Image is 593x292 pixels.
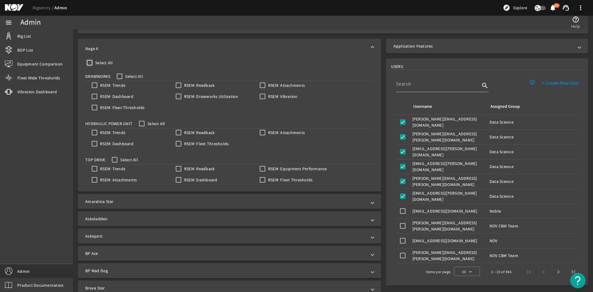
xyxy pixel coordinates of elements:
[562,4,570,11] mat-icon: support_agent
[99,104,145,111] label: RSEM: Fleet Thresholds
[33,5,54,11] a: Rigsentry
[85,73,110,79] span: Drawworks
[85,198,366,205] mat-panel-title: Amaralina Star
[490,149,576,155] div: Data Science
[490,223,576,229] div: NOV CBM Team
[17,61,63,67] span: Equipment Comparison
[413,103,432,110] div: Username
[183,141,229,147] label: RSEM: Fleet Thresholds
[490,134,576,140] div: Data Science
[267,129,305,136] label: RSEM: Attachments
[99,177,137,183] label: RSEM: Attachments
[78,39,381,58] mat-expansion-panel-header: Naga 4
[490,119,576,125] div: Data Science
[85,233,366,239] mat-panel-title: Askepott
[85,216,366,222] mat-panel-title: Askeladden
[99,82,125,88] label: RSEM: Trends
[99,141,133,147] label: RSEM: Dashboard
[183,166,215,172] label: RSEM: Readback
[566,264,581,279] button: Last page
[490,252,576,259] div: NOV CBM Team
[412,220,485,232] div: [PERSON_NAME][EMAIL_ADDRESS][PERSON_NAME][DOMAIN_NAME]
[490,163,576,170] div: Data Science
[267,166,327,172] label: RSEM: Equipment Performance
[119,157,138,163] label: Select All
[85,250,366,256] mat-panel-title: BP Ace
[481,82,489,89] i: search
[183,93,238,99] label: RSEM: Drawworks Utilization
[267,82,305,88] label: RSEM: Attachments
[5,88,12,95] mat-icon: vibration
[54,5,67,11] a: Admin
[99,166,125,172] label: RSEM: Trends
[17,268,30,274] span: Admin
[490,208,576,214] div: Noble
[20,19,41,26] div: Admin
[78,263,381,278] mat-expansion-panel-header: BP Mad Dog
[94,60,113,66] label: Select All
[490,193,576,199] div: Data Science
[17,89,57,95] span: Vibration Dashboard
[542,80,579,86] span: + Create New User
[412,131,485,143] div: [PERSON_NAME][EMAIL_ADDRESS][PERSON_NAME][DOMAIN_NAME]
[572,16,579,23] mat-icon: help_outline
[183,129,215,136] label: RSEM: Readback
[78,194,381,209] mat-expansion-panel-header: Amaralina Star
[267,177,313,183] label: RSEM: Fleet Thresholds
[78,246,381,261] mat-expansion-panel-header: BP Ace
[573,0,588,15] button: more_vert
[537,78,584,89] button: + Create New User
[85,268,366,274] mat-panel-title: BP Mad Dog
[396,80,480,88] input: Search
[267,93,298,99] label: RSEM: Vibration
[99,93,133,99] label: RSEM: Dashboard
[5,19,12,26] mat-icon: menu
[500,3,530,13] button: Explore
[551,264,566,279] button: Next page
[426,269,452,275] div: Items per page:
[393,43,573,49] mat-panel-title: Application Features
[412,190,485,202] div: [EMAIL_ADDRESS][PERSON_NAME][DOMAIN_NAME]
[391,63,403,70] span: USERS
[530,79,535,85] mat-icon: info_outline
[124,73,143,79] label: Select All
[570,273,586,288] button: Open Resource Center
[78,58,381,192] div: Naga 4
[78,229,381,243] mat-expansion-panel-header: Askepott
[549,4,557,11] mat-icon: notifications
[17,47,33,53] span: BOP List
[17,33,31,39] span: Rig List
[183,177,217,183] label: RSEM: Dashboard
[85,157,105,163] span: Top Drive
[571,23,580,29] span: Help
[17,75,60,81] span: Fleet Wide Thresholds
[490,238,576,244] div: NOV
[491,269,511,275] div: 1 – 10 of 946
[490,103,520,110] div: Assigned Group
[412,249,485,262] div: [PERSON_NAME][EMAIL_ADDRESS][PERSON_NAME][DOMAIN_NAME]
[412,175,485,188] div: [PERSON_NAME][EMAIL_ADDRESS][PERSON_NAME][DOMAIN_NAME]
[17,282,64,288] span: Product Documentation
[412,116,485,128] div: [PERSON_NAME][EMAIL_ADDRESS][DOMAIN_NAME]
[412,208,485,214] div: [EMAIL_ADDRESS][DOMAIN_NAME]
[85,285,366,291] mat-panel-title: Brava Star
[99,129,125,136] label: RSEM: Trends
[549,5,556,11] button: 89
[412,238,485,244] div: [EMAIL_ADDRESS][DOMAIN_NAME]
[412,146,485,158] div: [EMAIL_ADDRESS][PERSON_NAME][DOMAIN_NAME]
[386,39,588,53] mat-expansion-panel-header: Application Features
[85,45,366,52] mat-panel-title: Naga 4
[85,121,132,127] span: Hydraulic Power Unit
[146,121,165,127] label: Select All
[503,4,510,11] mat-icon: explore
[412,103,482,110] div: Username
[490,178,576,184] div: Data Science
[78,211,381,226] mat-expansion-panel-header: Askeladden
[183,82,215,88] label: RSEM: Readback
[513,5,527,11] span: Explore
[412,160,485,173] div: [EMAIL_ADDRESS][PERSON_NAME][DOMAIN_NAME]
